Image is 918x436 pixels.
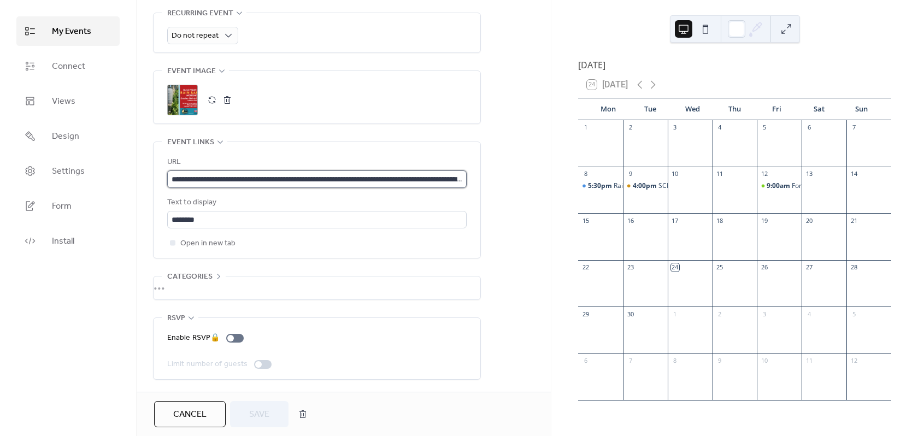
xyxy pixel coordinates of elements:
div: SCD Board of Supervisors Meeting [658,181,764,191]
span: Install [52,235,74,248]
div: URL [167,156,464,169]
div: Mon [587,98,629,120]
span: Event links [167,136,214,149]
div: 4 [716,123,724,132]
span: Connect [52,60,85,73]
a: Install [16,226,120,256]
div: 12 [850,356,858,364]
div: 3 [760,310,768,318]
div: [DATE] [578,58,891,72]
span: 4:00pm [633,181,658,191]
div: 26 [760,263,768,272]
div: 28 [850,263,858,272]
div: 8 [671,356,679,364]
span: 5:30pm [588,181,614,191]
div: 10 [760,356,768,364]
div: 11 [805,356,813,364]
button: Cancel [154,401,226,427]
div: 24 [671,263,679,272]
div: Rain Barrel Workshop: Retrofitting & Linking Two Barrels [614,181,785,191]
span: RSVP [167,312,185,325]
div: 2 [626,123,634,132]
div: ; [167,85,198,115]
div: 9 [626,170,634,178]
div: Fri [756,98,798,120]
div: 18 [716,216,724,225]
div: 7 [850,123,858,132]
div: Rain Barrel Workshop: Retrofitting & Linking Two Barrels [578,181,623,191]
div: Sat [798,98,840,120]
div: Forestry Field Day [757,181,802,191]
div: 27 [805,263,813,272]
div: 1 [581,123,590,132]
div: 25 [716,263,724,272]
div: 10 [671,170,679,178]
div: 19 [760,216,768,225]
span: Do not repeat [172,28,219,43]
div: 12 [760,170,768,178]
div: SCD Board of Supervisors Meeting [623,181,668,191]
div: 20 [805,216,813,225]
span: 9:00am [767,181,792,191]
div: Thu [714,98,756,120]
div: 17 [671,216,679,225]
div: 21 [850,216,858,225]
a: Connect [16,51,120,81]
span: Event image [167,65,216,78]
div: 5 [760,123,768,132]
span: Cancel [173,408,207,421]
div: Text to display [167,196,464,209]
a: Form [16,191,120,221]
div: 9 [716,356,724,364]
span: Settings [52,165,85,178]
span: Form [52,200,72,213]
a: Design [16,121,120,151]
div: 8 [581,170,590,178]
div: 2 [716,310,724,318]
div: 16 [626,216,634,225]
div: 29 [581,310,590,318]
span: Views [52,95,75,108]
div: Forestry [DATE] [792,181,840,191]
div: Tue [629,98,671,120]
a: Views [16,86,120,116]
div: Wed [672,98,714,120]
span: Categories [167,270,213,284]
span: Open in new tab [180,237,236,250]
div: 13 [805,170,813,178]
span: My Events [52,25,91,38]
div: 3 [671,123,679,132]
div: Sun [840,98,882,120]
div: 23 [626,263,634,272]
a: My Events [16,16,120,46]
span: Design [52,130,79,143]
span: Recurring event [167,7,233,20]
div: 1 [671,310,679,318]
div: ••• [154,276,480,299]
div: 6 [805,123,813,132]
div: 6 [581,356,590,364]
div: 22 [581,263,590,272]
a: Settings [16,156,120,186]
div: 4 [805,310,813,318]
div: 14 [850,170,858,178]
div: 11 [716,170,724,178]
div: 5 [850,310,858,318]
div: Limit number of guests [167,358,248,371]
div: 7 [626,356,634,364]
div: 30 [626,310,634,318]
div: 15 [581,216,590,225]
